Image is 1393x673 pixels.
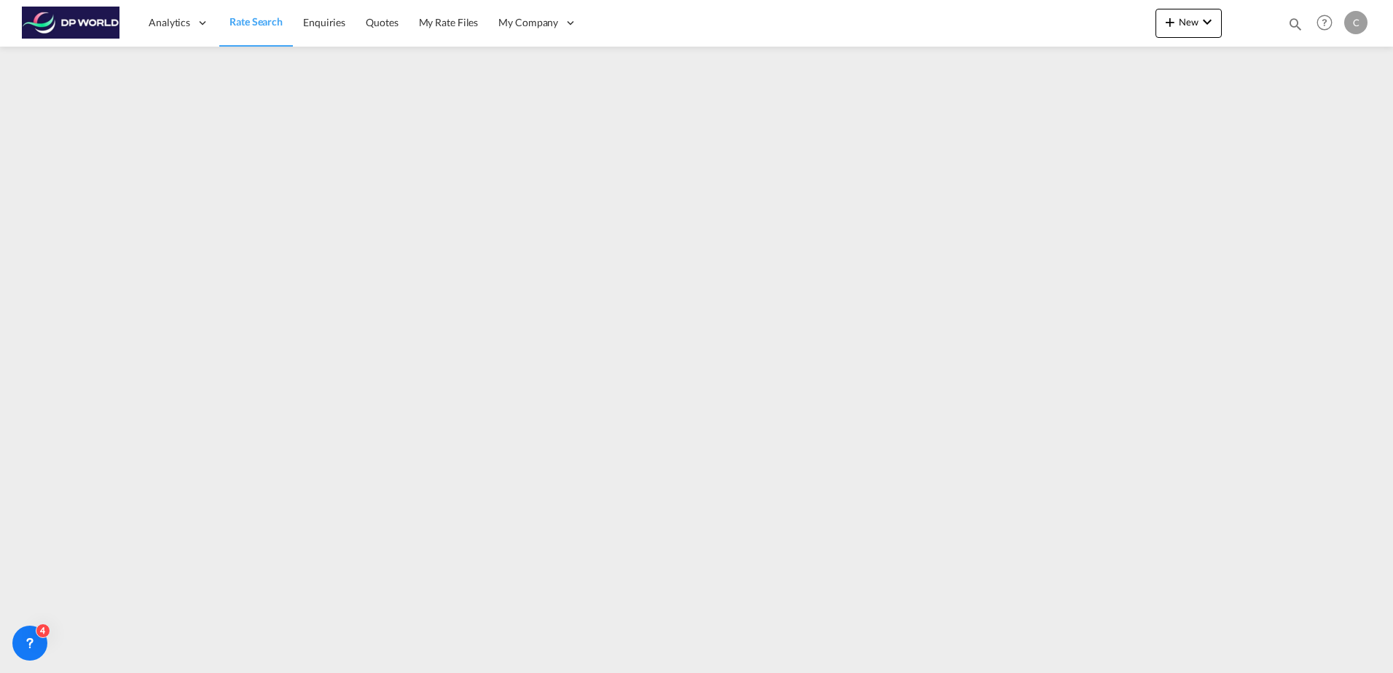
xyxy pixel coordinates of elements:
[1344,11,1368,34] div: C
[22,7,120,39] img: c08ca190194411f088ed0f3ba295208c.png
[1287,16,1303,32] md-icon: icon-magnify
[1155,9,1222,38] button: icon-plus 400-fgNewicon-chevron-down
[1161,16,1216,28] span: New
[1161,13,1179,31] md-icon: icon-plus 400-fg
[1312,10,1344,36] div: Help
[1312,10,1337,35] span: Help
[498,15,558,30] span: My Company
[1198,13,1216,31] md-icon: icon-chevron-down
[149,15,190,30] span: Analytics
[1287,16,1303,38] div: icon-magnify
[303,16,345,28] span: Enquiries
[229,15,283,28] span: Rate Search
[419,16,479,28] span: My Rate Files
[366,16,398,28] span: Quotes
